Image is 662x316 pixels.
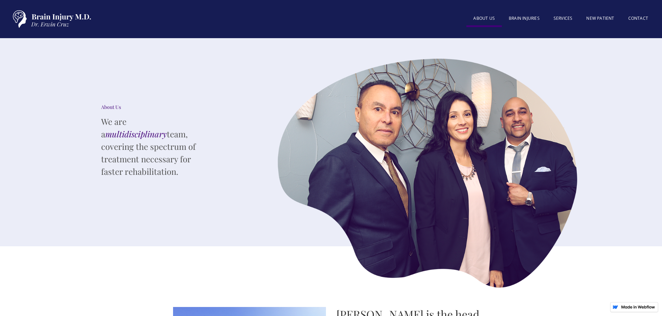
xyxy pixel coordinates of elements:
[101,115,205,178] p: We are a team, covering the spectrum of treatment necessary for faster rehabilitation.
[547,11,580,25] a: SERVICES
[466,11,502,27] a: About US
[621,11,655,25] a: Contact
[105,128,167,139] em: multidisciplinary
[101,104,205,111] div: About Us
[7,7,94,31] a: home
[502,11,547,25] a: BRAIN INJURIES
[579,11,621,25] a: New patient
[621,305,655,309] img: Made in Webflow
